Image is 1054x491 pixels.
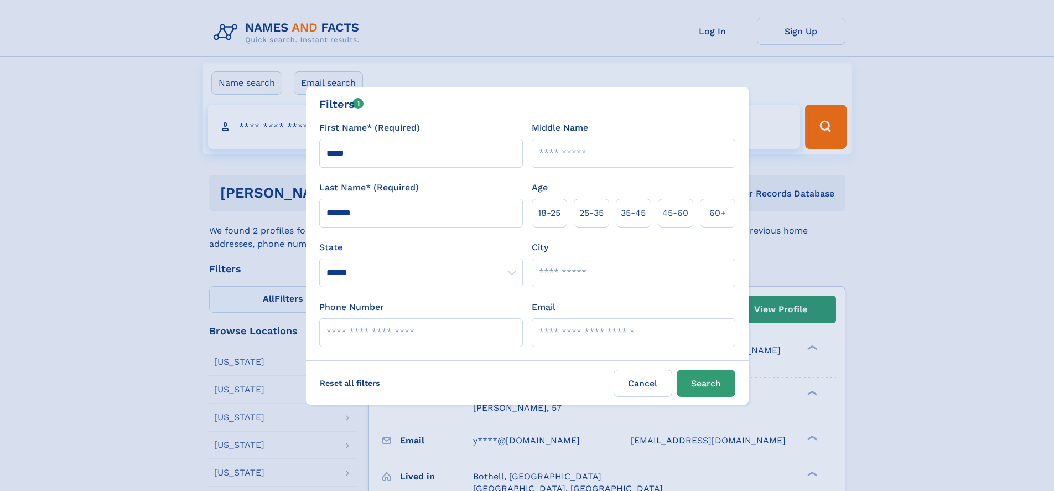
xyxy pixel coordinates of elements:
[319,121,420,135] label: First Name* (Required)
[579,206,604,220] span: 25‑35
[538,206,560,220] span: 18‑25
[662,206,688,220] span: 45‑60
[532,121,588,135] label: Middle Name
[319,181,419,194] label: Last Name* (Required)
[621,206,646,220] span: 35‑45
[532,181,548,194] label: Age
[319,96,364,112] div: Filters
[313,370,387,396] label: Reset all filters
[319,241,523,254] label: State
[614,370,672,397] label: Cancel
[709,206,726,220] span: 60+
[532,241,548,254] label: City
[532,301,555,314] label: Email
[319,301,384,314] label: Phone Number
[677,370,735,397] button: Search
